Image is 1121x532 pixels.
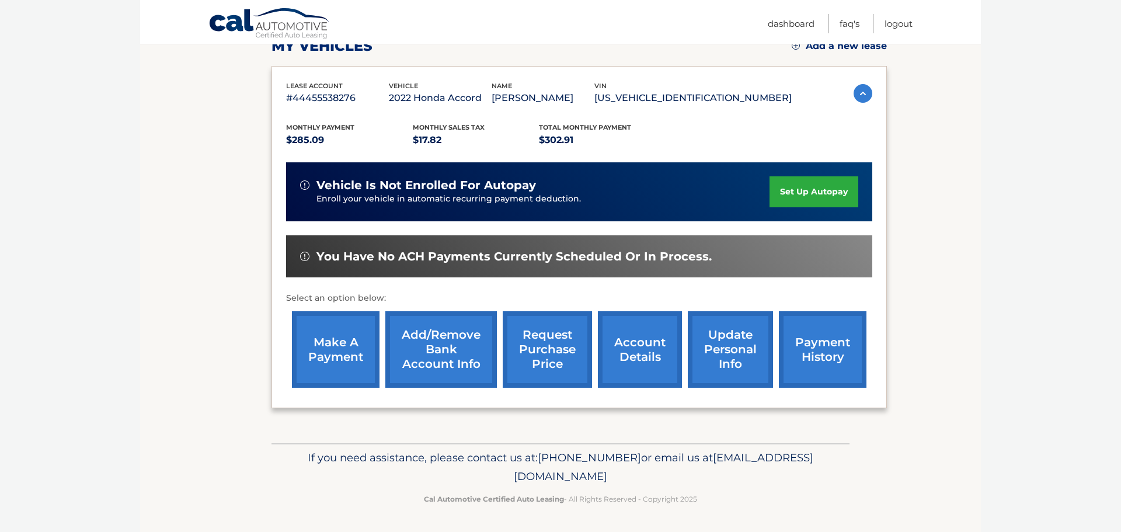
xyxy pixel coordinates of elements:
span: [EMAIL_ADDRESS][DOMAIN_NAME] [514,451,813,483]
p: 2022 Honda Accord [389,90,492,106]
span: lease account [286,82,343,90]
a: Add a new lease [792,40,887,52]
img: alert-white.svg [300,252,309,261]
p: Enroll your vehicle in automatic recurring payment deduction. [316,193,770,206]
a: payment history [779,311,866,388]
h2: my vehicles [271,37,372,55]
a: Logout [885,14,913,33]
a: Cal Automotive [208,8,331,41]
img: accordion-active.svg [854,84,872,103]
span: vin [594,82,607,90]
p: - All Rights Reserved - Copyright 2025 [279,493,842,505]
span: Total Monthly Payment [539,123,631,131]
p: [US_VEHICLE_IDENTIFICATION_NUMBER] [594,90,792,106]
span: name [492,82,512,90]
a: set up autopay [770,176,858,207]
p: Select an option below: [286,291,872,305]
span: Monthly sales Tax [413,123,485,131]
a: FAQ's [840,14,859,33]
img: add.svg [792,41,800,50]
p: $17.82 [413,132,539,148]
a: update personal info [688,311,773,388]
p: $302.91 [539,132,666,148]
span: [PHONE_NUMBER] [538,451,641,464]
p: [PERSON_NAME] [492,90,594,106]
p: #44455538276 [286,90,389,106]
p: If you need assistance, please contact us at: or email us at [279,448,842,486]
span: Monthly Payment [286,123,354,131]
p: $285.09 [286,132,413,148]
span: vehicle is not enrolled for autopay [316,178,536,193]
a: account details [598,311,682,388]
span: You have no ACH payments currently scheduled or in process. [316,249,712,264]
a: Dashboard [768,14,814,33]
img: alert-white.svg [300,180,309,190]
strong: Cal Automotive Certified Auto Leasing [424,495,564,503]
a: make a payment [292,311,380,388]
a: Add/Remove bank account info [385,311,497,388]
a: request purchase price [503,311,592,388]
span: vehicle [389,82,418,90]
